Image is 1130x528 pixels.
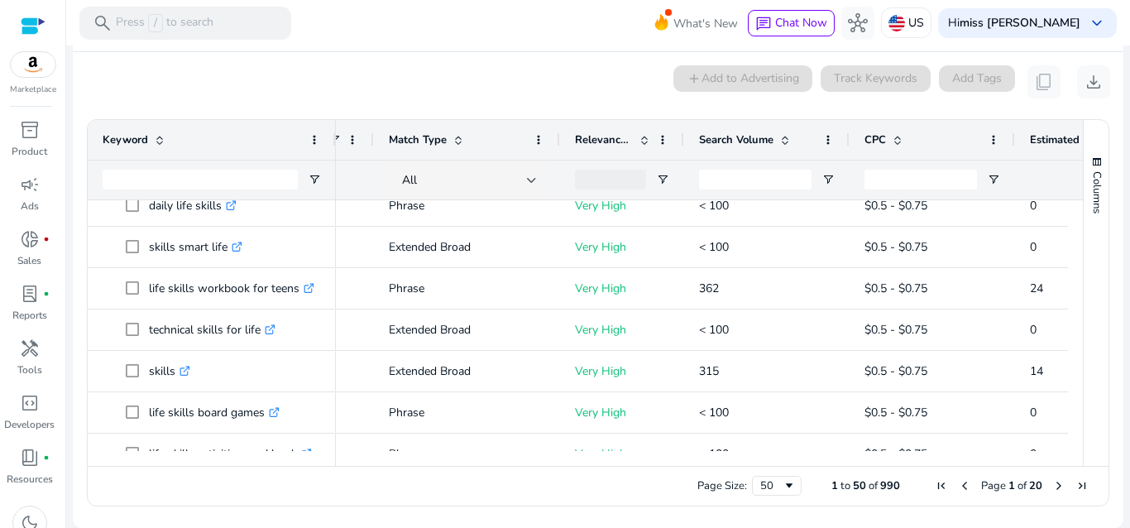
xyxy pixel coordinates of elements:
span: $0.5 - $0.75 [864,322,927,338]
p: daily life skills [149,189,237,223]
span: 0 [1030,446,1037,462]
span: < 100 [699,239,729,255]
p: Hi [948,17,1080,29]
span: < 100 [699,405,729,420]
span: code_blocks [20,393,40,413]
p: Ads [21,199,39,214]
span: Relevance Score [575,132,633,147]
img: us.svg [888,15,905,31]
p: Very High [575,271,669,305]
input: CPC Filter Input [864,170,977,190]
p: Very High [575,437,669,471]
p: Resources [7,472,53,487]
span: Page [981,478,1006,493]
span: $0.5 - $0.75 [864,363,927,379]
p: life skills board games [149,396,280,430]
span: campaign [20,175,40,194]
p: Very High [575,354,669,388]
p: Extended Broad [389,313,545,347]
span: search [93,13,113,33]
p: Phrase [389,396,545,430]
span: to [840,478,850,493]
span: fiber_manual_record [43,236,50,242]
span: 50 [853,478,866,493]
span: What's New [673,9,738,38]
span: Columns [1089,171,1104,214]
p: Very High [575,396,669,430]
span: < 100 [699,198,729,214]
span: hub [848,13,868,33]
span: lab_profile [20,284,40,304]
span: Search Volume [699,132,773,147]
input: Search Volume Filter Input [699,170,812,190]
p: skills [149,354,190,388]
b: miss [PERSON_NAME] [960,15,1080,31]
span: CPC [864,132,886,147]
p: Phrase [389,271,545,305]
span: $0.5 - $0.75 [864,446,927,462]
span: 20 [1029,478,1042,493]
span: handyman [20,338,40,358]
p: Phrase [389,437,545,471]
span: book_4 [20,448,40,468]
span: / [148,14,163,32]
span: 362 [699,281,719,296]
div: Next Page [1052,479,1065,492]
button: chatChat Now [748,10,835,36]
span: chat [755,16,772,32]
span: 0 [1030,405,1037,420]
p: technical skills for life [149,313,275,347]
p: Very High [575,189,669,223]
span: Estimated Orders/Month [1030,132,1129,147]
span: Match Type [389,132,447,147]
span: All [402,172,417,188]
p: Extended Broad [389,230,545,264]
div: First Page [935,479,948,492]
button: hub [841,7,874,40]
span: 0 [1030,198,1037,214]
span: 0 [1030,322,1037,338]
button: Open Filter Menu [656,173,669,186]
div: Last Page [1075,479,1089,492]
p: Very High [575,230,669,264]
span: Chat Now [775,15,827,31]
span: 14 [1030,363,1043,379]
input: Keyword Filter Input [103,170,298,190]
div: 50 [760,478,783,493]
button: Open Filter Menu [987,173,1000,186]
div: Previous Page [958,479,971,492]
p: Reports [12,308,47,323]
p: Product [12,144,47,159]
p: Tools [17,362,42,377]
span: inventory_2 [20,120,40,140]
div: Page Size: [697,478,747,493]
p: US [908,8,924,37]
span: 0 [1030,239,1037,255]
span: download [1084,72,1104,92]
span: 24 [1030,281,1043,296]
p: Phrase [389,189,545,223]
button: Open Filter Menu [821,173,835,186]
span: fiber_manual_record [43,290,50,297]
span: $0.5 - $0.75 [864,198,927,214]
span: fiber_manual_record [43,454,50,461]
span: $0.5 - $0.75 [864,281,927,296]
p: Extended Broad [389,354,545,388]
p: life skills activities workbook [149,437,312,471]
button: Open Filter Menu [308,173,321,186]
p: Sales [17,253,41,268]
p: Marketplace [10,84,56,96]
img: amazon.svg [11,52,55,77]
p: Very High [575,313,669,347]
span: keyboard_arrow_down [1087,13,1107,33]
span: 1 [831,478,838,493]
span: Keyword [103,132,148,147]
span: of [869,478,878,493]
span: $0.5 - $0.75 [864,239,927,255]
p: Developers [4,417,55,432]
span: < 100 [699,322,729,338]
span: $0.5 - $0.75 [864,405,927,420]
span: < 100 [699,446,729,462]
span: donut_small [20,229,40,249]
span: 1 [1008,478,1015,493]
